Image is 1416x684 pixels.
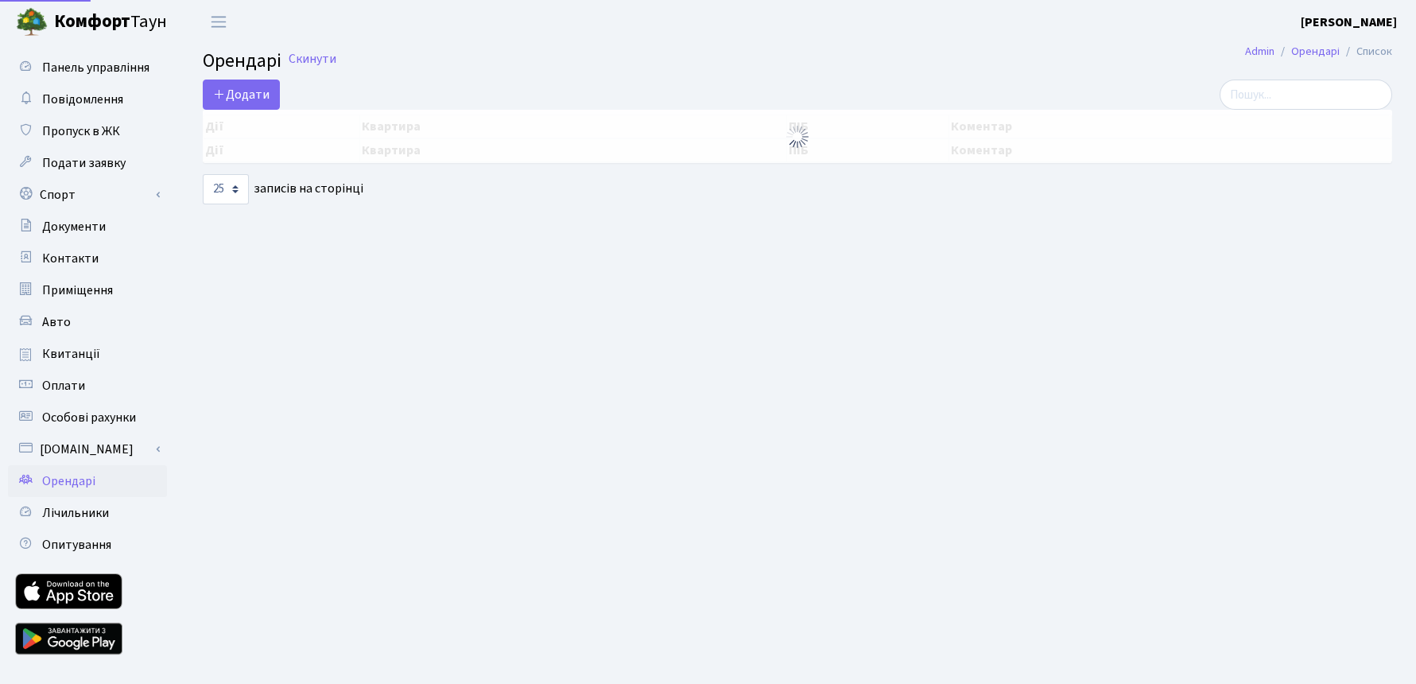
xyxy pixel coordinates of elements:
[42,282,113,299] span: Приміщення
[8,529,167,561] a: Опитування
[42,536,111,554] span: Опитування
[8,338,167,370] a: Квитанції
[42,91,123,108] span: Повідомлення
[8,115,167,147] a: Пропуск в ЖК
[54,9,167,36] span: Таун
[8,306,167,338] a: Авто
[42,377,85,394] span: Оплати
[8,402,167,433] a: Особові рахунки
[54,9,130,34] b: Комфорт
[42,59,149,76] span: Панель управління
[1301,14,1397,31] b: [PERSON_NAME]
[8,370,167,402] a: Оплати
[16,6,48,38] img: logo.png
[8,52,167,84] a: Панель управління
[8,465,167,497] a: Орендарі
[1245,43,1274,60] a: Admin
[1291,43,1340,60] a: Орендарі
[8,179,167,211] a: Спорт
[1301,13,1397,32] a: [PERSON_NAME]
[8,274,167,306] a: Приміщення
[289,52,336,67] a: Скинути
[8,243,167,274] a: Контакти
[203,80,280,110] a: Додати
[42,218,106,235] span: Документи
[213,86,270,103] span: Додати
[42,345,100,363] span: Квитанції
[203,174,249,204] select: записів на сторінці
[42,472,95,490] span: Орендарі
[8,147,167,179] a: Подати заявку
[42,250,99,267] span: Контакти
[1220,80,1392,110] input: Пошук...
[8,497,167,529] a: Лічильники
[42,154,126,172] span: Подати заявку
[8,84,167,115] a: Повідомлення
[203,174,363,204] label: записів на сторінці
[785,124,810,150] img: Обробка...
[8,433,167,465] a: [DOMAIN_NAME]
[42,409,136,426] span: Особові рахунки
[42,313,71,331] span: Авто
[42,504,109,522] span: Лічильники
[203,47,281,75] span: Орендарі
[1221,35,1416,68] nav: breadcrumb
[42,122,120,140] span: Пропуск в ЖК
[1340,43,1392,60] li: Список
[8,211,167,243] a: Документи
[199,9,239,35] button: Переключити навігацію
